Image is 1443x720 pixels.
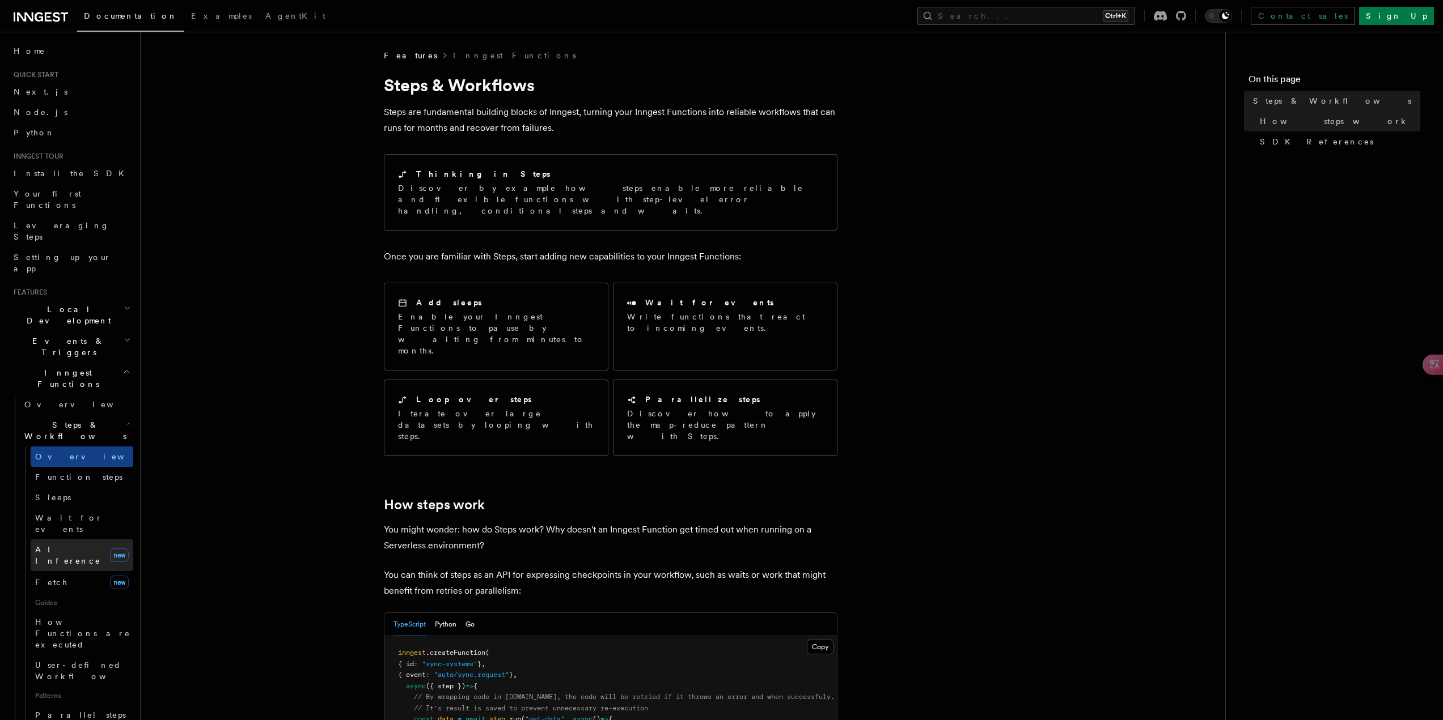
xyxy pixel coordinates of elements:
[398,660,414,668] span: { id
[31,612,133,655] a: How Functions are executed
[384,249,837,265] p: Once you are familiar with Steps, start adding new capabilities to your Inngest Functions:
[9,122,133,143] a: Python
[384,154,837,231] a: Thinking in StepsDiscover by example how steps enable more reliable and flexible functions with s...
[426,671,430,679] span: :
[1251,7,1355,25] a: Contact sales
[613,283,837,370] a: Wait for eventsWrite functions that react to incoming events.
[1359,7,1434,25] a: Sign Up
[14,108,67,117] span: Node.js
[435,613,456,636] button: Python
[14,128,55,137] span: Python
[31,594,133,612] span: Guides
[384,522,837,553] p: You might wonder: how do Steps work? Why doesn't an Inngest Function get timed out when running o...
[466,682,473,690] span: =>
[35,493,71,502] span: Sleeps
[393,613,426,636] button: TypeScript
[35,617,130,649] span: How Functions are executed
[426,649,485,657] span: .createFunction
[31,467,133,487] a: Function steps
[9,41,133,61] a: Home
[9,304,124,326] span: Local Development
[35,452,152,461] span: Overview
[434,671,509,679] span: "auto/sync.request"
[14,189,81,210] span: Your first Functions
[110,576,129,589] span: new
[416,168,551,180] h2: Thinking in Steps
[416,297,482,308] h2: Add sleeps
[414,704,648,712] span: // It's result is saved to prevent unnecessary re-execution
[398,311,594,356] p: Enable your Inngest Functions to pause by waiting from minutes to months.
[645,394,760,405] h2: Parallelize steps
[9,152,64,161] span: Inngest tour
[485,649,489,657] span: (
[9,102,133,122] a: Node.js
[453,50,576,61] a: Inngest Functions
[31,571,133,594] a: Fetchnew
[917,7,1135,25] button: Search...Ctrl+K
[398,182,823,216] p: Discover by example how steps enable more reliable and flexible functions with step-level error h...
[31,446,133,467] a: Overview
[20,419,126,442] span: Steps & Workflows
[9,247,133,279] a: Setting up your app
[466,613,475,636] button: Go
[265,11,325,20] span: AgentKit
[509,671,513,679] span: }
[398,408,594,442] p: Iterate over large datasets by looping with steps.
[1255,131,1420,152] a: SDK References
[9,363,133,394] button: Inngest Functions
[14,87,67,96] span: Next.js
[627,408,823,442] p: Discover how to apply the map-reduce pattern with Steps.
[414,660,418,668] span: :
[35,472,122,482] span: Function steps
[1260,136,1373,147] span: SDK References
[9,70,58,79] span: Quick start
[426,682,466,690] span: ({ step })
[84,11,177,20] span: Documentation
[9,299,133,331] button: Local Development
[1255,111,1420,131] a: How steps work
[422,660,477,668] span: "sync-systems"
[807,640,833,654] button: Copy
[191,11,252,20] span: Examples
[35,661,137,681] span: User-defined Workflows
[384,75,837,95] h1: Steps & Workflows
[9,288,47,297] span: Features
[406,682,426,690] span: async
[414,693,835,701] span: // By wrapping code in [DOMAIN_NAME], the code will be retried if it throws an error and when suc...
[35,545,101,565] span: AI Inference
[645,297,774,308] h2: Wait for events
[14,221,109,241] span: Leveraging Steps
[1260,116,1409,127] span: How steps work
[14,253,111,273] span: Setting up your app
[384,283,608,370] a: Add sleepsEnable your Inngest Functions to pause by waiting from minutes to months.
[184,3,259,31] a: Examples
[20,415,133,446] button: Steps & Workflows
[481,660,485,668] span: ,
[14,45,45,57] span: Home
[384,567,837,599] p: You can think of steps as an API for expressing checkpoints in your workflow, such as waits or wo...
[1205,9,1232,23] button: Toggle dark mode
[613,380,837,456] a: Parallelize stepsDiscover how to apply the map-reduce pattern with Steps.
[473,682,477,690] span: {
[384,104,837,136] p: Steps are fundamental building blocks of Inngest, turning your Inngest Functions into reliable wo...
[513,671,517,679] span: ,
[110,548,129,562] span: new
[35,710,126,719] span: Parallel steps
[9,335,124,358] span: Events & Triggers
[9,163,133,184] a: Install the SDK
[31,487,133,508] a: Sleeps
[416,394,532,405] h2: Loop over steps
[398,671,426,679] span: { event
[1103,10,1128,22] kbd: Ctrl+K
[9,215,133,247] a: Leveraging Steps
[627,311,823,334] p: Write functions that react to incoming events.
[398,649,426,657] span: inngest
[31,539,133,571] a: AI Inferencenew
[259,3,332,31] a: AgentKit
[9,367,122,390] span: Inngest Functions
[35,513,103,534] span: Wait for events
[1249,91,1420,111] a: Steps & Workflows
[1249,73,1420,91] h4: On this page
[384,50,437,61] span: Features
[384,497,485,513] a: How steps work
